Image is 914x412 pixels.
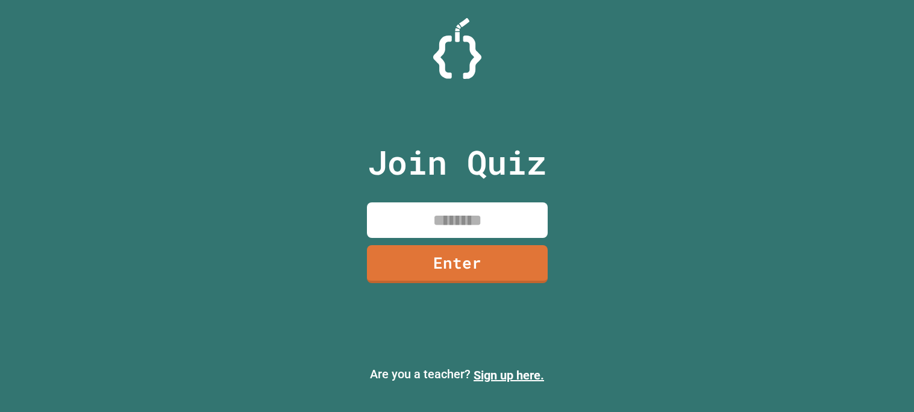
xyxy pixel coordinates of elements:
[433,18,481,79] img: Logo.svg
[367,245,548,283] a: Enter
[10,365,904,384] p: Are you a teacher?
[863,364,902,400] iframe: chat widget
[474,368,544,382] a: Sign up here.
[368,137,546,187] p: Join Quiz
[814,311,902,363] iframe: chat widget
